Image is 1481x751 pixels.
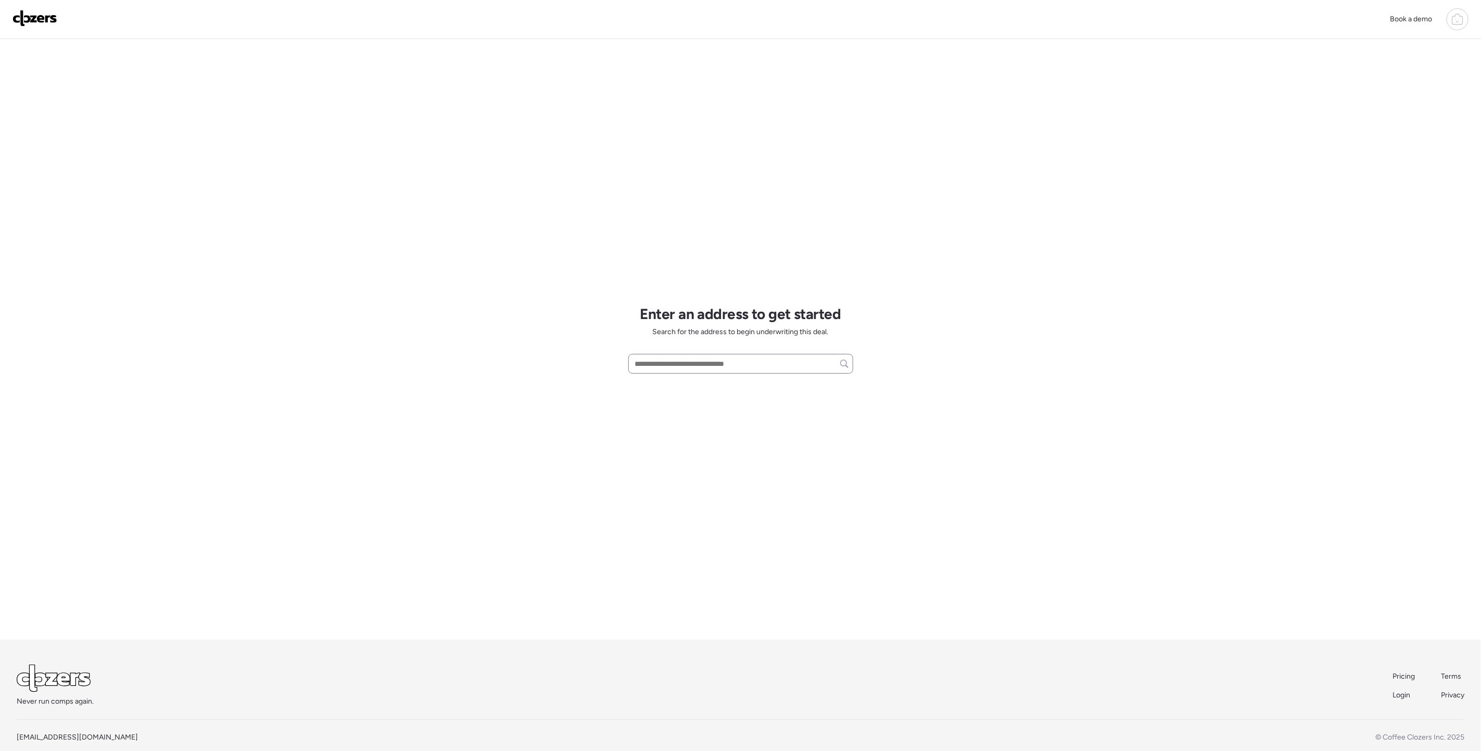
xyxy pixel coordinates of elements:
[12,10,57,27] img: Logo
[1441,671,1464,682] a: Terms
[1441,691,1464,699] span: Privacy
[1375,733,1464,742] span: © Coffee Clozers Inc. 2025
[652,327,828,337] span: Search for the address to begin underwriting this deal.
[1393,672,1415,681] span: Pricing
[1393,671,1416,682] a: Pricing
[1393,690,1416,701] a: Login
[640,305,841,323] h1: Enter an address to get started
[1390,15,1432,23] span: Book a demo
[17,733,138,742] a: [EMAIL_ADDRESS][DOMAIN_NAME]
[17,696,94,707] span: Never run comps again.
[17,665,91,692] img: Logo Light
[1393,691,1410,699] span: Login
[1441,672,1461,681] span: Terms
[1441,690,1464,701] a: Privacy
